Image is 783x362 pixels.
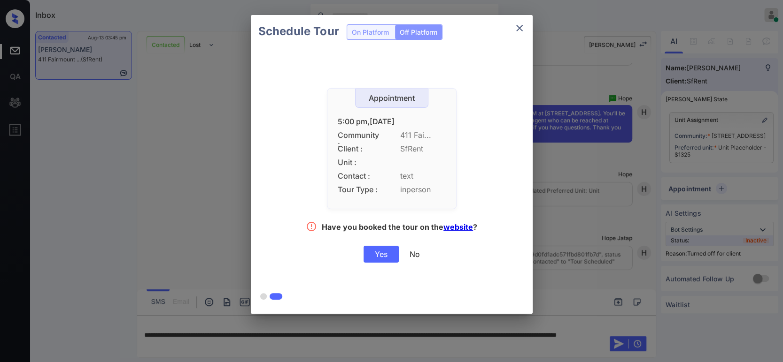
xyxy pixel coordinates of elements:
[410,249,420,259] div: No
[400,131,446,140] span: 411 Fai...
[338,117,446,126] div: 5:00 pm,[DATE]
[356,94,428,103] div: Appointment
[338,131,380,140] span: Community :
[338,185,380,194] span: Tour Type :
[510,19,529,38] button: close
[338,144,380,153] span: Client :
[400,185,446,194] span: inperson
[400,172,446,181] span: text
[251,15,347,48] h2: Schedule Tour
[322,222,477,234] div: Have you booked the tour on the ?
[338,172,380,181] span: Contact :
[400,144,446,153] span: SfRent
[364,246,399,263] div: Yes
[443,222,473,232] a: website
[338,158,380,167] span: Unit :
